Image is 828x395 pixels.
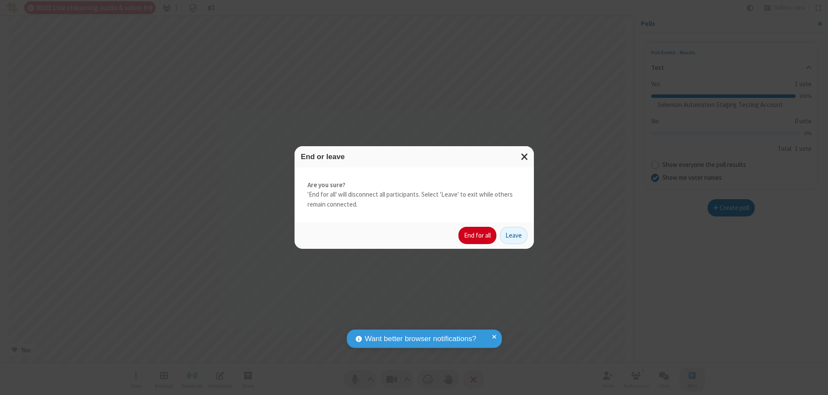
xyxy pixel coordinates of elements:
[500,227,527,244] button: Leave
[458,227,496,244] button: End for all
[365,333,476,345] span: Want better browser notifications?
[301,153,527,161] h3: End or leave
[307,180,521,190] strong: Are you sure?
[516,146,534,167] button: Close modal
[295,167,534,223] div: 'End for all' will disconnect all participants. Select 'Leave' to exit while others remain connec...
